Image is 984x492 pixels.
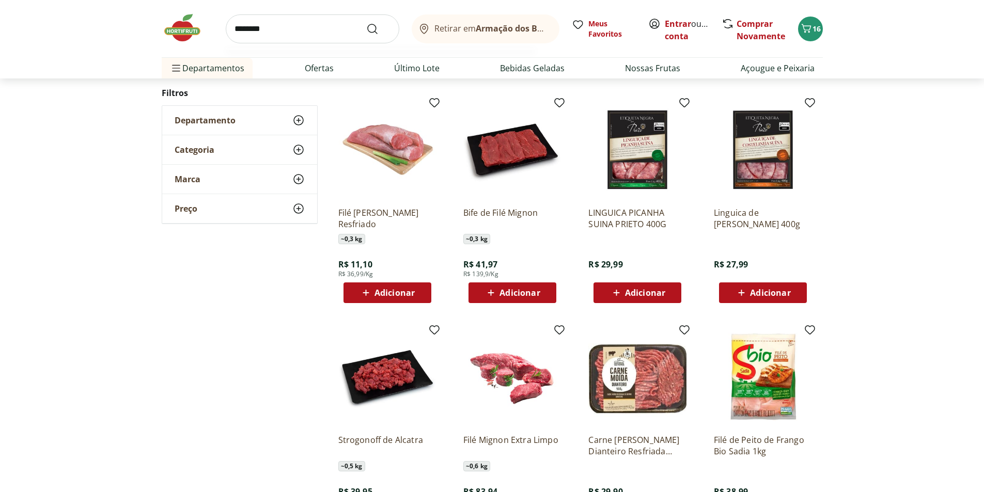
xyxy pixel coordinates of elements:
img: Bife de Filé Mignon [463,101,561,199]
span: ou [665,18,711,42]
a: Filé Mignon Extra Limpo [463,434,561,457]
button: Adicionar [593,282,681,303]
a: Linguica de [PERSON_NAME] 400g [714,207,812,230]
img: LINGUICA PICANHA SUINA PRIETO 400G [588,101,686,199]
a: Nossas Frutas [625,62,680,74]
a: Bife de Filé Mignon [463,207,561,230]
span: ~ 0,5 kg [338,461,365,471]
a: Carne [PERSON_NAME] Dianteiro Resfriada Natural da Terra 500g [588,434,686,457]
a: Açougue e Peixaria [741,62,815,74]
button: Adicionar [343,282,431,303]
button: Menu [170,56,182,81]
a: LINGUICA PICANHA SUINA PRIETO 400G [588,207,686,230]
img: Filé de Peito de Frango Bio Sadia 1kg [714,328,812,426]
span: Adicionar [625,289,665,297]
button: Carrinho [798,17,823,41]
span: Retirar em [434,24,549,33]
button: Retirar emArmação dos Búzios/RJ [412,14,559,43]
span: R$ 139,9/Kg [463,270,498,278]
span: Adicionar [499,289,540,297]
img: Strogonoff de Alcatra [338,328,436,426]
span: Adicionar [374,289,415,297]
button: Adicionar [468,282,556,303]
a: Bebidas Geladas [500,62,565,74]
span: ~ 0,6 kg [463,461,490,471]
span: Marca [175,174,200,184]
span: Preço [175,203,197,214]
button: Categoria [162,135,317,164]
button: Departamento [162,106,317,135]
span: R$ 29,99 [588,259,622,270]
img: Filé Mignon Extra Limpo [463,328,561,426]
span: R$ 41,97 [463,259,497,270]
span: Categoria [175,145,214,155]
input: search [226,14,399,43]
b: Armação dos Búzios/RJ [476,23,571,34]
a: Comprar Novamente [737,18,785,42]
span: 16 [813,24,821,34]
span: Departamentos [170,56,244,81]
a: Meus Favoritos [572,19,636,39]
a: Filé [PERSON_NAME] Resfriado [338,207,436,230]
span: R$ 27,99 [714,259,748,270]
a: Filé de Peito de Frango Bio Sadia 1kg [714,434,812,457]
span: Departamento [175,115,236,125]
span: Meus Favoritos [588,19,636,39]
img: Linguica de Costelinha Suína Prieto 400g [714,101,812,199]
img: Carne Moída Bovina Dianteiro Resfriada Natural da Terra 500g [588,328,686,426]
a: Criar conta [665,18,722,42]
button: Preço [162,194,317,223]
span: Adicionar [750,289,790,297]
a: Strogonoff de Alcatra [338,434,436,457]
a: Ofertas [305,62,334,74]
span: R$ 11,10 [338,259,372,270]
span: ~ 0,3 kg [463,234,490,244]
h2: Filtros [162,83,318,103]
img: Hortifruti [162,12,213,43]
a: Entrar [665,18,691,29]
button: Submit Search [366,23,391,35]
span: ~ 0,3 kg [338,234,365,244]
img: Filé Mignon Suíno Resfriado [338,101,436,199]
button: Marca [162,165,317,194]
span: R$ 36,99/Kg [338,270,373,278]
button: Adicionar [719,282,807,303]
a: Último Lote [394,62,440,74]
